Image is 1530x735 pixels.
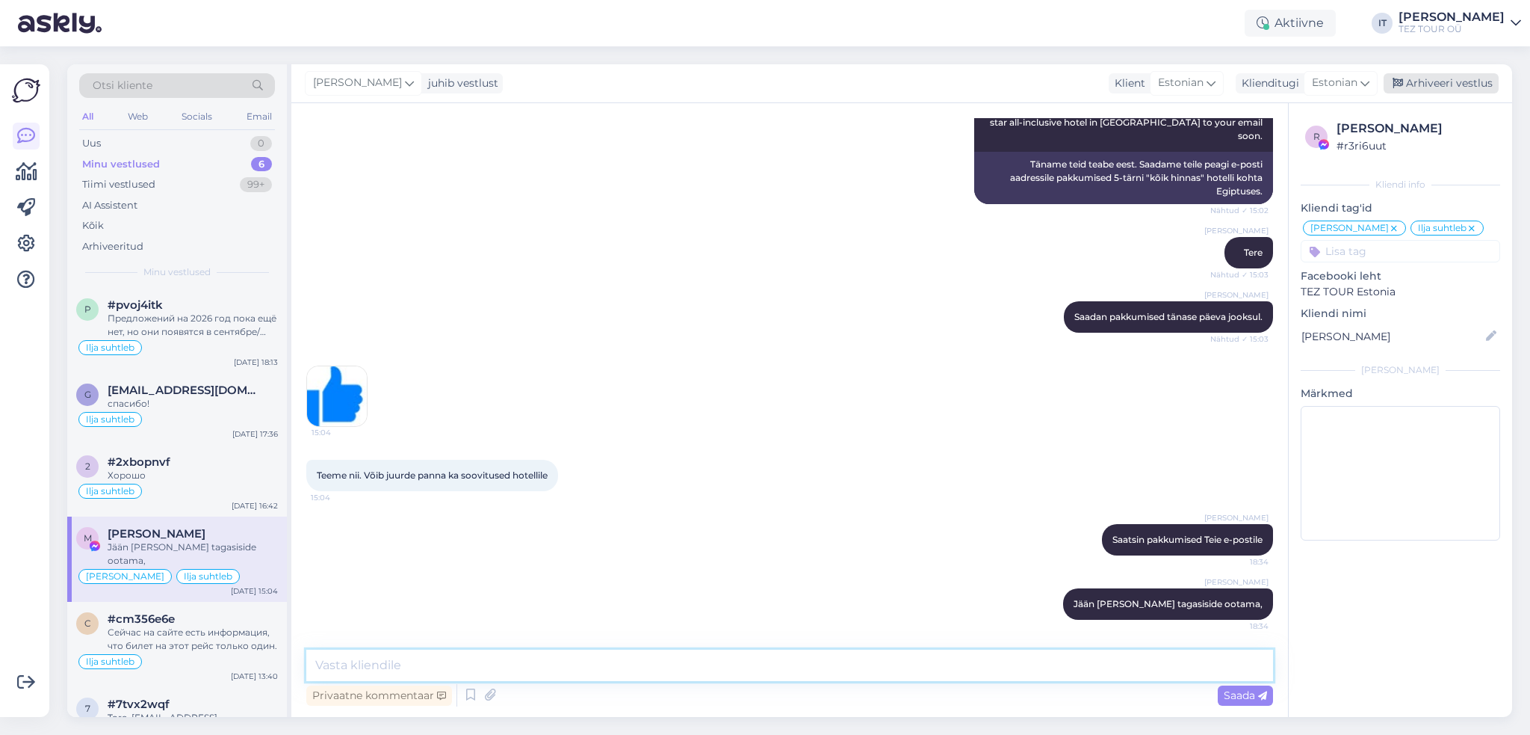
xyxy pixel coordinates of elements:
[82,198,137,213] div: AI Assistent
[108,612,175,626] span: #cm356e6e
[184,572,232,581] span: Ilja suhtleb
[179,107,215,126] div: Socials
[12,76,40,105] img: Askly Logo
[1204,512,1269,523] span: [PERSON_NAME]
[84,304,91,315] span: p
[311,492,367,503] span: 15:04
[108,384,263,397] span: gavasto@mail.ru
[422,76,498,91] div: juhib vestlust
[307,366,367,426] img: Attachment
[1210,205,1269,216] span: Nähtud ✓ 15:02
[988,103,1265,141] span: Thank you for the information. We will send the offers for a 5-star all-inclusive hotel in [GEOGR...
[1245,10,1336,37] div: Aktiivne
[232,500,278,511] div: [DATE] 16:42
[86,487,134,496] span: Ilja suhtleb
[1301,200,1500,216] p: Kliendi tag'id
[82,177,155,192] div: Tiimi vestlused
[251,157,272,172] div: 6
[1301,306,1500,322] p: Kliendi nimi
[1204,289,1269,301] span: [PERSON_NAME]
[1372,13,1393,34] div: IT
[1210,333,1269,345] span: Nähtud ✓ 15:03
[108,469,278,482] div: Хорошо
[1109,76,1145,91] div: Klient
[108,541,278,568] div: Jään [PERSON_NAME] tagasiside ootama,
[82,136,101,151] div: Uus
[125,107,151,126] div: Web
[108,527,205,541] span: Meelis Stroo
[1204,576,1269,588] span: [PERSON_NAME]
[108,312,278,339] div: Предложений на 2026 год пока ещё нет, но они появятся в сентябре/октябре.
[1158,75,1204,91] span: Estonian
[84,618,91,629] span: c
[86,343,134,352] span: Ilja suhtleb
[1337,120,1496,138] div: [PERSON_NAME]
[1399,11,1505,23] div: [PERSON_NAME]
[82,157,160,172] div: Minu vestlused
[1399,23,1505,35] div: TEZ TOUR OÜ
[108,698,170,711] span: #7tvx2wqf
[86,415,134,424] span: Ilja suhtleb
[86,572,164,581] span: [PERSON_NAME]
[1418,224,1466,233] span: Ilja suhtleb
[1074,311,1263,322] span: Saadan pakkumised tänase päeva jooksul.
[974,152,1273,204] div: Täname teid teabe eest. Saadame teile peagi e-posti aadressile pakkumised 5-tärni "kõik hinnas" h...
[312,427,368,438] span: 15:04
[232,428,278,440] div: [DATE] 17:36
[306,686,452,706] div: Privaatne kommentaar
[1301,178,1500,191] div: Kliendi info
[143,265,211,279] span: Minu vestlused
[84,532,92,544] span: M
[1244,247,1263,258] span: Tere
[1399,11,1521,35] a: [PERSON_NAME]TEZ TOUR OÜ
[1301,363,1500,377] div: [PERSON_NAME]
[313,75,402,91] span: [PERSON_NAME]
[82,239,143,254] div: Arhiveeritud
[79,107,96,126] div: All
[244,107,275,126] div: Email
[86,657,134,666] span: Ilja suhtleb
[1310,224,1389,233] span: [PERSON_NAME]
[108,298,163,312] span: #pvoj4itk
[240,177,272,192] div: 99+
[1210,269,1269,280] span: Nähtud ✓ 15:03
[108,455,170,469] span: #2xbopnvf
[1074,598,1263,609] span: Jään [PERSON_NAME] tagasiside ootama,
[1384,73,1499,93] div: Arhiveeri vestlus
[1313,131,1320,142] span: r
[108,397,278,410] div: спасибо!
[1224,689,1267,702] span: Saada
[317,470,548,481] span: Teeme nii. Võib juurde panna ka soovitused hotellile
[84,389,91,400] span: g
[1337,138,1496,154] div: # r3ri6uut
[231,671,278,682] div: [DATE] 13:40
[85,461,90,472] span: 2
[82,218,104,233] div: Kõik
[1212,556,1269,568] span: 18:34
[1204,225,1269,236] span: [PERSON_NAME]
[234,357,278,368] div: [DATE] 18:13
[1301,268,1500,284] p: Facebooki leht
[1212,621,1269,632] span: 18:34
[250,136,272,151] div: 0
[1301,284,1500,300] p: TEZ TOUR Estonia
[1112,534,1263,545] span: Saatsin pakkumised Teie e-postile
[1301,386,1500,402] p: Märkmed
[1301,328,1483,345] input: Lisa nimi
[1301,240,1500,262] input: Lisa tag
[108,626,278,653] div: Сейчас на сайте есть информация, что билет на этот рейс только один.
[1236,76,1299,91] div: Klienditugi
[93,78,152,93] span: Otsi kliente
[231,585,278,597] div: [DATE] 15:04
[1312,75,1357,91] span: Estonian
[85,703,90,714] span: 7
